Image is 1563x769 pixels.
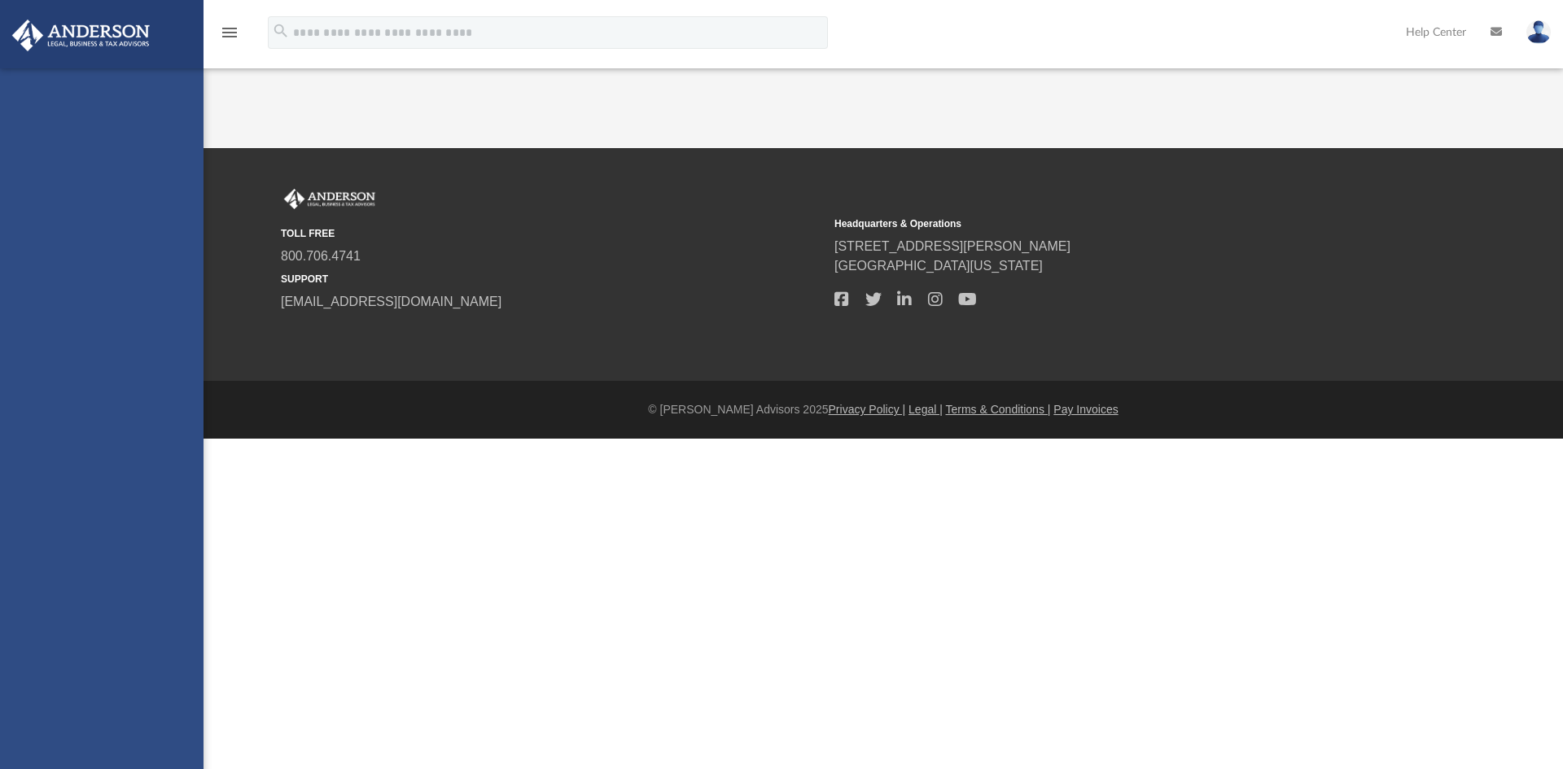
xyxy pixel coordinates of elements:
i: search [272,22,290,40]
a: Pay Invoices [1053,403,1118,416]
img: Anderson Advisors Platinum Portal [281,189,379,210]
a: [EMAIL_ADDRESS][DOMAIN_NAME] [281,295,501,308]
img: Anderson Advisors Platinum Portal [7,20,155,51]
a: Privacy Policy | [829,403,906,416]
small: TOLL FREE [281,226,823,241]
a: [STREET_ADDRESS][PERSON_NAME] [834,239,1070,253]
img: User Pic [1526,20,1551,44]
a: Legal | [908,403,943,416]
a: menu [220,31,239,42]
div: © [PERSON_NAME] Advisors 2025 [204,401,1563,418]
small: SUPPORT [281,272,823,286]
a: [GEOGRAPHIC_DATA][US_STATE] [834,259,1043,273]
i: menu [220,23,239,42]
a: 800.706.4741 [281,249,361,263]
a: Terms & Conditions | [946,403,1051,416]
small: Headquarters & Operations [834,216,1377,231]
